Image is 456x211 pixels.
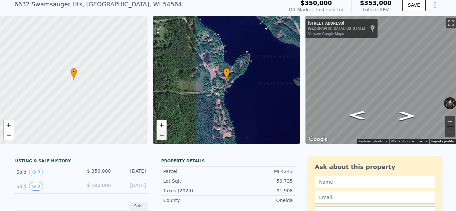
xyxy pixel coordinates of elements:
span: $ 350,000 [87,168,111,174]
div: Sold [16,182,76,191]
img: Google [307,135,329,144]
div: • [70,68,77,80]
input: Email [315,191,435,204]
button: Rotate clockwise [452,97,456,109]
span: − [159,131,164,139]
div: 50,735 [228,178,293,184]
div: MI 4243 [228,168,293,175]
a: View on Google Maps [308,32,344,36]
a: Open this area in Google Maps (opens a new window) [307,135,329,144]
path: Go West, Swamsauger Landing Rd [391,109,423,122]
a: Zoom out [4,130,14,140]
input: Name [315,176,435,188]
div: Property details [161,158,295,164]
div: Oneida [228,197,293,204]
span: − [7,131,11,139]
div: [DATE] [116,168,146,176]
div: • [223,68,230,80]
div: [DATE] [116,182,146,191]
div: Lot Sqft [163,178,228,184]
div: Off Market, last sold for [289,6,344,13]
div: Parcel [163,168,228,175]
a: Zoom out [157,130,167,140]
button: Rotate counterclockwise [444,97,448,109]
a: Terms (opens in new tab) [418,139,427,143]
span: $ 280,000 [87,183,111,188]
div: Ask about this property [315,162,435,172]
button: Zoom in [445,116,455,126]
div: Sold [16,168,76,176]
span: + [7,121,11,129]
button: Zoom out [445,127,455,137]
button: Reset the view [447,97,453,109]
div: LISTING & SALE HISTORY [14,158,148,165]
a: Show location on map [370,25,375,32]
span: + [159,121,164,129]
button: Keyboard shortcuts [359,139,387,144]
span: © 2025 Google [391,139,414,143]
span: • [70,69,77,75]
path: Go East, Swamsauger Landing Rd [341,109,373,122]
a: Zoom in [4,120,14,130]
a: Zoom in [157,120,167,130]
button: View historical data [29,168,43,176]
button: View historical data [29,182,43,191]
div: [STREET_ADDRESS] [308,21,365,26]
div: Sale [129,202,148,210]
div: [GEOGRAPHIC_DATA], [US_STATE] [308,26,365,31]
div: Taxes (2024) [163,187,228,194]
button: Toggle fullscreen view [446,18,456,28]
span: • [223,69,230,75]
div: $1,908 [228,187,293,194]
div: County [163,197,228,204]
div: Lotside ARV [360,6,392,13]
